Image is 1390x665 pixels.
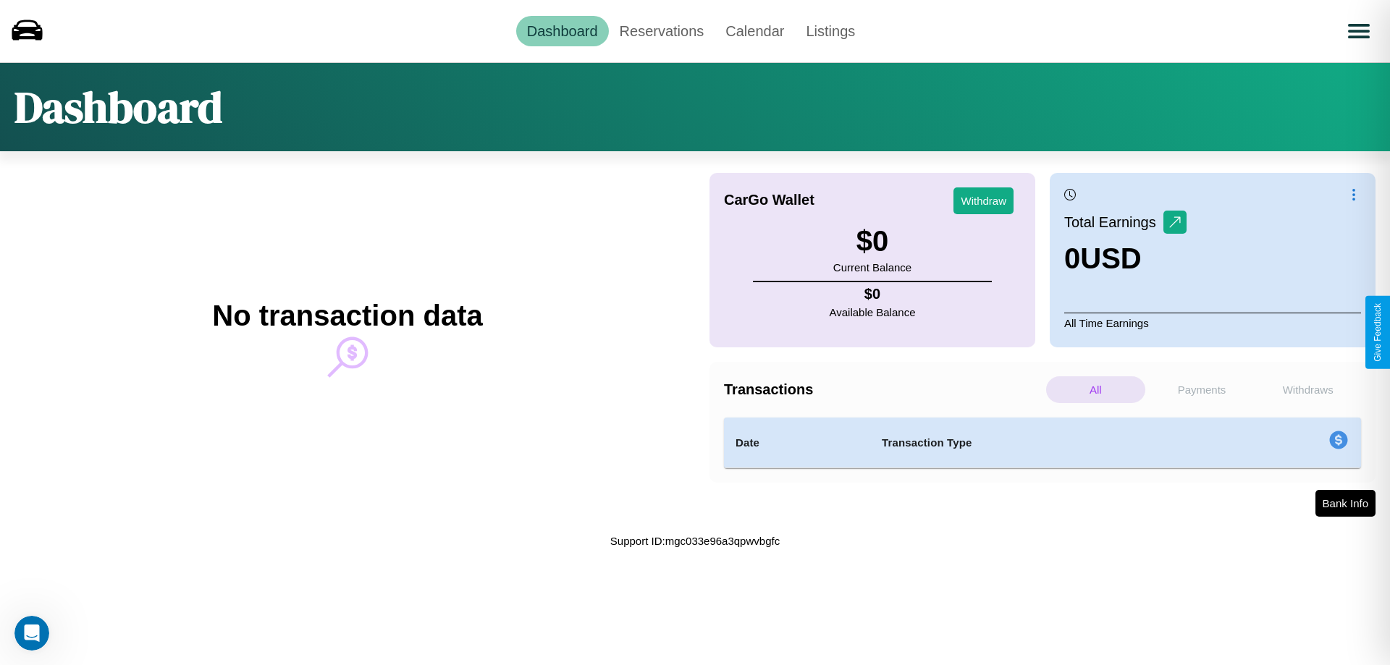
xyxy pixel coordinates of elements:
div: Give Feedback [1373,303,1383,362]
h4: Transactions [724,381,1042,398]
h3: 0 USD [1064,242,1187,275]
button: Bank Info [1315,490,1376,517]
a: Reservations [609,16,715,46]
h4: Date [736,434,859,452]
h2: No transaction data [212,300,482,332]
a: Listings [795,16,866,46]
p: Available Balance [830,302,916,322]
button: Open menu [1339,11,1379,51]
h4: $ 0 [830,286,916,302]
p: Current Balance [833,258,911,277]
table: simple table [724,418,1361,468]
a: Dashboard [516,16,609,46]
h3: $ 0 [833,225,911,258]
p: All Time Earnings [1064,313,1361,333]
p: All [1046,376,1145,403]
p: Withdraws [1258,376,1357,403]
h1: Dashboard [14,77,222,137]
iframe: Intercom live chat [14,616,49,651]
button: Withdraw [953,187,1014,214]
p: Total Earnings [1064,209,1163,235]
h4: Transaction Type [882,434,1210,452]
a: Calendar [715,16,795,46]
p: Support ID: mgc033e96a3qpwvbgfc [610,531,780,551]
h4: CarGo Wallet [724,192,814,208]
p: Payments [1153,376,1252,403]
